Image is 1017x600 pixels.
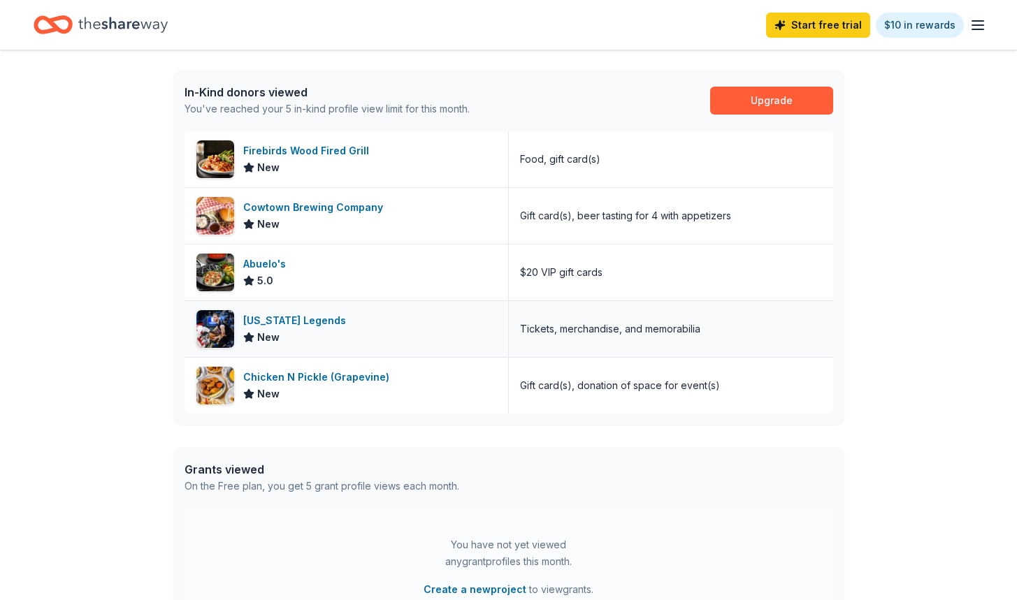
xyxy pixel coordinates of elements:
span: to view grants . [424,581,593,598]
img: Image for Abuelo's [196,254,234,291]
button: Create a newproject [424,581,526,598]
span: New [257,329,280,346]
div: In-Kind donors viewed [185,84,470,101]
div: Tickets, merchandise, and memorabilia [520,321,700,337]
div: On the Free plan, you get 5 grant profile views each month. [185,478,459,495]
img: Image for Firebirds Wood Fired Grill [196,140,234,178]
a: Start free trial [766,13,870,38]
span: 5.0 [257,272,273,289]
div: [US_STATE] Legends [243,312,352,329]
div: You've reached your 5 in-kind profile view limit for this month. [185,101,470,117]
div: You have not yet viewed any grant profiles this month. [421,536,596,570]
img: Image for Texas Legends [196,310,234,348]
a: Upgrade [710,87,833,115]
div: Grants viewed [185,461,459,478]
img: Image for Cowtown Brewing Company [196,197,234,235]
span: New [257,386,280,402]
div: Gift card(s), beer tasting for 4 with appetizers [520,207,731,224]
div: Firebirds Wood Fired Grill [243,142,375,159]
div: Food, gift card(s) [520,151,600,168]
div: Cowtown Brewing Company [243,199,389,216]
div: Chicken N Pickle (Grapevine) [243,369,395,386]
a: $10 in rewards [876,13,964,38]
span: New [257,216,280,233]
img: Image for Chicken N Pickle (Grapevine) [196,367,234,404]
div: Gift card(s), donation of space for event(s) [520,377,720,394]
div: Abuelo's [243,256,291,272]
a: Home [34,8,168,41]
span: New [257,159,280,176]
div: $20 VIP gift cards [520,264,603,281]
